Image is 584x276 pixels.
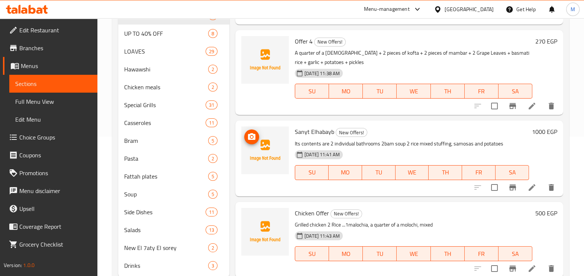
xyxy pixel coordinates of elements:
a: Promotions [3,164,97,182]
button: MO [329,165,362,180]
span: 2 [209,244,217,251]
div: Salads13 [118,221,229,239]
div: items [208,172,217,181]
button: FR [465,246,499,261]
button: TU [363,84,397,99]
span: 11 [206,119,217,126]
div: Soup5 [118,185,229,203]
div: Bram [124,136,208,145]
div: items [208,261,217,270]
div: Menu-management [364,5,410,14]
span: Side Dishes [124,208,206,216]
h6: 270 EGP [535,36,557,46]
img: Offer 4 [241,36,289,84]
span: 31 [206,102,217,109]
div: Hawawshi [124,65,208,74]
span: 5 [209,173,217,180]
span: SA [499,167,526,178]
a: Sections [9,75,97,93]
span: [DATE] 11:41 AM [301,151,343,158]
div: Special Grills31 [118,96,229,114]
button: delete [542,97,560,115]
div: Side Dishes11 [118,203,229,221]
span: Promotions [19,169,91,177]
button: upload picture [244,129,259,144]
span: SU [298,248,326,259]
span: WE [400,248,427,259]
span: SU [298,167,326,178]
button: SA [499,246,532,261]
button: TU [362,165,396,180]
span: TH [434,86,462,97]
a: Upsell [3,200,97,218]
span: TU [366,248,394,259]
span: 2 [209,155,217,162]
a: Coupons [3,146,97,164]
h6: 1000 EGP [532,126,557,137]
a: Menu disclaimer [3,182,97,200]
span: LOAVES [124,47,206,56]
span: UP TO 40% OFF [124,29,208,38]
div: UP TO 40% OFF8 [118,25,229,42]
span: Fattah plates [124,172,208,181]
button: FR [465,84,499,99]
button: WE [397,246,430,261]
span: FR [465,167,493,178]
div: Drinks3 [118,257,229,275]
div: [GEOGRAPHIC_DATA] [445,5,494,13]
div: items [208,65,217,74]
span: Grocery Checklist [19,240,91,249]
button: Branch-specific-item [504,97,522,115]
a: Grocery Checklist [3,235,97,253]
button: SA [499,84,532,99]
span: Upsell [19,204,91,213]
span: Special Grills [124,100,206,109]
button: Branch-specific-item [504,179,522,196]
a: Full Menu View [9,93,97,110]
span: Pasta [124,154,208,163]
span: Soup [124,190,208,199]
span: Menu disclaimer [19,186,91,195]
div: New El 7aty El sorey [124,243,208,252]
span: SU [298,86,326,97]
span: 5 [209,137,217,144]
span: Sections [15,79,91,88]
button: FR [462,165,496,180]
span: 5 [209,191,217,198]
button: SA [496,165,529,180]
span: New Offers! [314,38,345,46]
span: FR [468,248,496,259]
span: TH [432,167,459,178]
span: M [571,5,575,13]
img: Sanyt Elhabayb [241,126,289,174]
div: Drinks [124,261,208,270]
a: Edit Menu [9,110,97,128]
div: Salads [124,225,206,234]
button: TH [429,165,462,180]
a: Edit menu item [527,264,536,273]
div: Chicken meals [124,83,208,92]
div: items [206,208,217,216]
a: Menus [3,57,97,75]
div: New El 7aty El sorey2 [118,239,229,257]
button: SU [295,84,329,99]
span: SA [501,86,529,97]
a: Coverage Report [3,218,97,235]
a: Edit menu item [527,102,536,110]
img: Chicken Offer [241,208,289,256]
span: 13 [206,227,217,234]
button: WE [396,165,429,180]
span: [DATE] 11:43 AM [301,232,343,240]
span: TU [365,167,393,178]
span: Choice Groups [19,133,91,142]
button: TU [363,246,397,261]
span: SA [501,248,529,259]
span: 2 [209,66,217,73]
span: MO [332,248,360,259]
span: Sanyt Elhabayb [295,126,334,137]
span: MO [332,86,360,97]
